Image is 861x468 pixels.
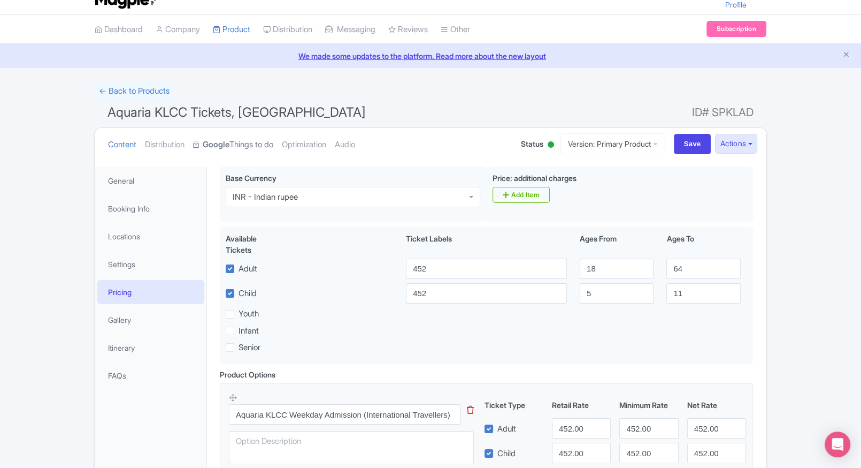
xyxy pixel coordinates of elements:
label: Senior [239,342,260,354]
span: ID# SPKLAD [692,102,754,123]
a: Dashboard [95,15,143,44]
a: ← Back to Products [95,81,174,102]
a: Optimization [282,128,326,162]
div: Net Rate [683,399,750,411]
div: Ages To [660,233,747,255]
a: General [97,169,204,193]
div: Active [545,137,556,154]
div: Product Options [220,369,275,380]
label: Child [239,288,257,300]
a: Other [441,15,470,44]
strong: Google [203,139,229,151]
div: Ages From [573,233,660,255]
input: Child [406,283,567,304]
a: Distribution [263,15,312,44]
a: FAQs [97,364,204,388]
label: Youth [239,308,259,320]
input: Save [674,134,711,154]
input: Option Name [229,404,460,425]
a: Pricing [97,280,204,304]
label: Child [497,448,516,460]
div: Retail Rate [548,399,615,411]
div: Open Intercom Messenger [825,432,850,457]
label: Adult [239,263,257,275]
input: Adult [406,259,567,279]
a: GoogleThings to do [193,128,273,162]
input: 0.0 [687,418,746,439]
button: Actions [715,134,757,154]
input: 0.0 [552,418,611,439]
div: Minimum Rate [615,399,682,411]
a: Settings [97,252,204,276]
span: Aquaria KLCC Tickets, [GEOGRAPHIC_DATA] [107,104,366,120]
span: Status [521,138,543,149]
input: 0.0 [552,443,611,463]
input: 0.0 [687,443,746,463]
a: Content [108,128,136,162]
label: Price: additional charges [493,172,576,184]
a: Booking Info [97,197,204,221]
button: Close announcement [842,49,850,62]
a: Gallery [97,308,204,332]
a: Version: Primary Product [560,133,665,154]
a: Audio [335,128,355,162]
div: Ticket Type [480,399,548,411]
div: Available Tickets [226,233,283,255]
a: Distribution [145,128,184,162]
a: Itinerary [97,336,204,360]
span: Base Currency [226,173,276,183]
a: Reviews [388,15,428,44]
input: 0.0 [619,443,678,463]
div: INR - Indian rupee [233,192,298,202]
a: Company [156,15,200,44]
a: Product [213,15,250,44]
a: We made some updates to the platform. Read more about the new layout [6,50,855,62]
a: Subscription [706,21,766,37]
label: Infant [239,325,259,337]
label: Adult [497,423,516,435]
a: Add Item [493,187,550,203]
input: 0.0 [619,418,678,439]
div: Ticket Labels [399,233,573,255]
a: Locations [97,224,204,248]
a: Messaging [325,15,375,44]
